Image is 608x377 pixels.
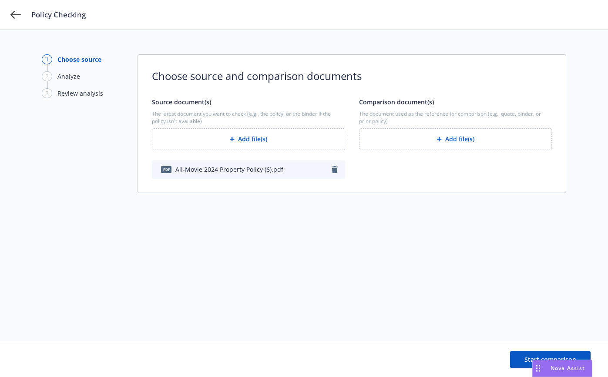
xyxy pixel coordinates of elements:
[152,128,345,150] button: Add file(s)
[152,69,552,83] span: Choose source and comparison documents
[533,360,544,377] div: Drag to move
[532,360,592,377] button: Nova Assist
[42,54,52,64] div: 1
[510,351,591,368] button: Start comparison
[42,88,52,98] div: 3
[161,166,171,173] span: pdf
[152,110,345,125] span: The latest document you want to check (e.g., the policy, or the binder if the policy isn't availa...
[359,98,434,106] span: Comparison document(s)
[42,71,52,81] div: 2
[524,355,576,364] span: Start comparison
[175,165,283,174] span: All-Movie 2024 Property Policy (6).pdf
[57,55,101,64] div: Choose source
[152,98,211,106] span: Source document(s)
[359,128,552,150] button: Add file(s)
[359,110,552,125] span: The document used as the reference for comparison (e.g., quote, binder, or prior policy)
[31,10,86,20] span: Policy Checking
[551,364,585,372] span: Nova Assist
[57,72,80,81] div: Analyze
[57,89,103,98] div: Review analysis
